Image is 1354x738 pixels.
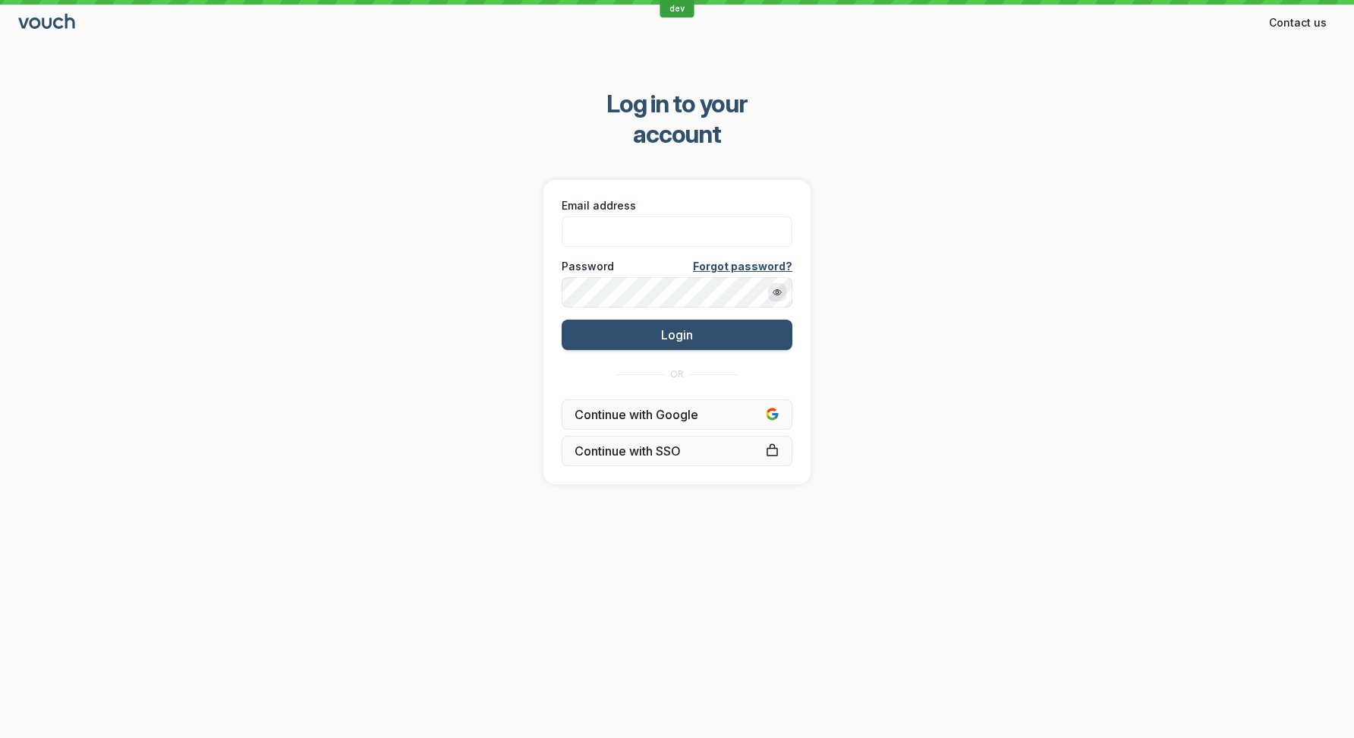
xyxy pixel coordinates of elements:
[562,259,614,274] span: Password
[661,327,693,342] span: Login
[575,407,779,422] span: Continue with Google
[562,399,792,430] button: Continue with Google
[768,283,786,301] button: Show password
[562,436,792,466] a: Continue with SSO
[693,259,792,274] a: Forgot password?
[1269,15,1327,30] span: Contact us
[670,368,684,380] span: OR
[575,443,779,459] span: Continue with SSO
[562,320,792,350] button: Login
[564,89,791,150] span: Log in to your account
[18,17,77,30] a: Go to sign in
[562,198,636,213] span: Email address
[1260,11,1336,35] button: Contact us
